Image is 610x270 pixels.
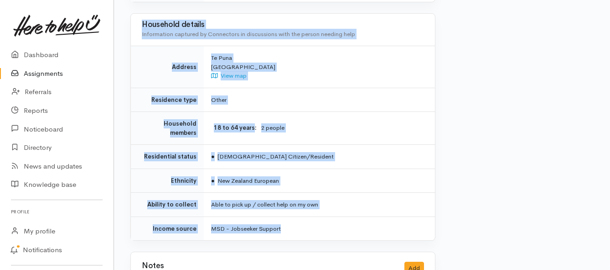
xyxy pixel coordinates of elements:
[131,46,204,88] td: Address
[211,123,257,132] dt: 18 to 64 years
[204,88,435,112] td: Other
[211,53,424,80] div: Te Puna [GEOGRAPHIC_DATA]
[131,193,204,217] td: Ability to collect
[142,21,424,29] h3: Household details
[211,153,334,160] span: [DEMOGRAPHIC_DATA] Citizen/Resident
[131,145,204,169] td: Residential status
[131,88,204,112] td: Residence type
[211,153,215,160] span: ●
[204,193,435,217] td: Able to pick up / collect help on my own
[11,206,103,218] h6: Profile
[261,123,424,133] dd: 2 people
[131,169,204,193] td: Ethnicity
[204,217,435,240] td: MSD - Jobseeker Support
[142,30,355,38] span: Information captured by Connectors in discussions with the person needing help
[211,72,247,79] a: View map
[131,217,204,240] td: Income source
[211,177,215,185] span: ●
[131,112,204,145] td: Household members
[211,177,279,185] span: New Zealand European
